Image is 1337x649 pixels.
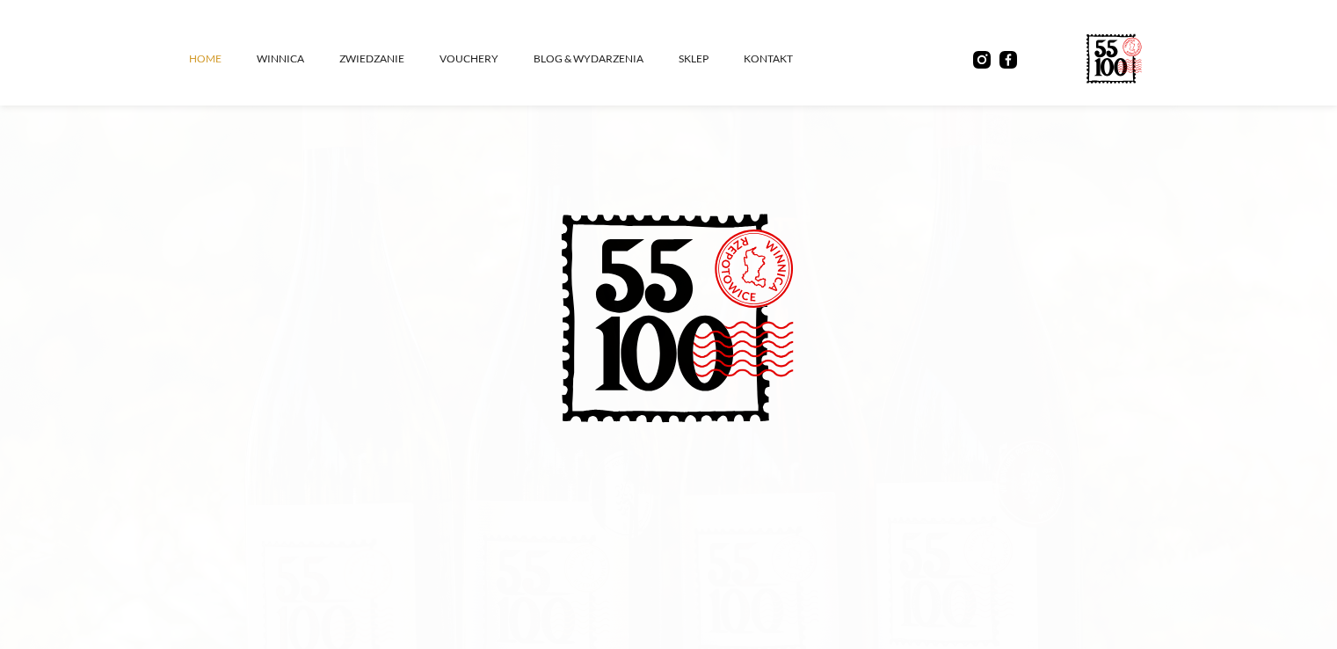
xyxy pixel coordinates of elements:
[744,33,828,85] a: kontakt
[534,33,679,85] a: Blog & Wydarzenia
[257,33,339,85] a: winnica
[189,33,257,85] a: Home
[679,33,744,85] a: SKLEP
[440,33,534,85] a: vouchery
[339,33,440,85] a: ZWIEDZANIE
